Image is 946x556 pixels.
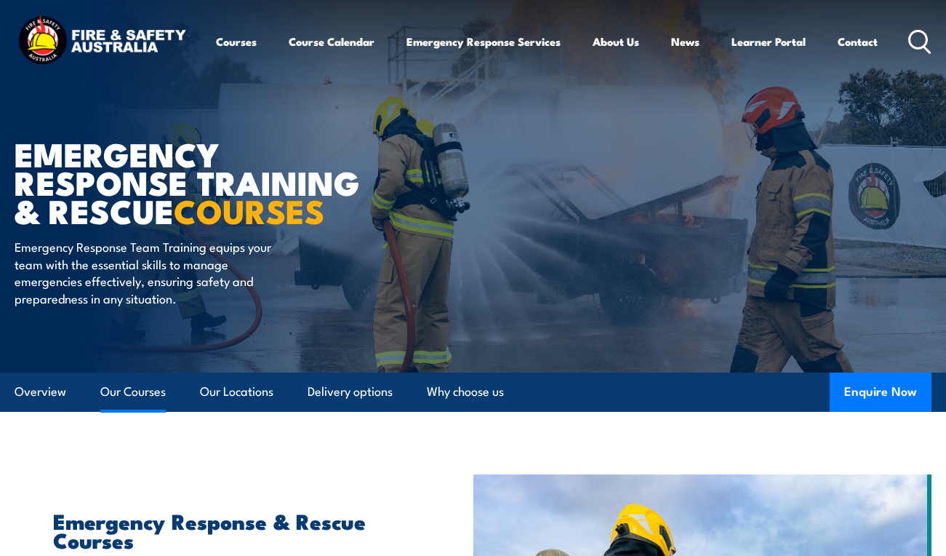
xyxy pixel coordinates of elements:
[15,139,374,224] h1: Emergency Response Training & Rescue
[100,373,166,411] a: Our Courses
[15,373,66,411] a: Overview
[830,373,931,412] button: Enquire Now
[289,24,374,59] a: Course Calendar
[174,185,324,235] strong: COURSES
[406,24,561,59] a: Emergency Response Services
[200,373,273,411] a: Our Locations
[216,24,257,59] a: Courses
[838,24,878,59] a: Contact
[308,373,393,411] a: Delivery options
[15,238,280,306] p: Emergency Response Team Training equips your team with the essential skills to manage emergencies...
[427,373,504,411] a: Why choose us
[671,24,700,59] a: News
[731,24,806,59] a: Learner Portal
[593,24,639,59] a: About Us
[53,511,452,549] h2: Emergency Response & Rescue Courses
